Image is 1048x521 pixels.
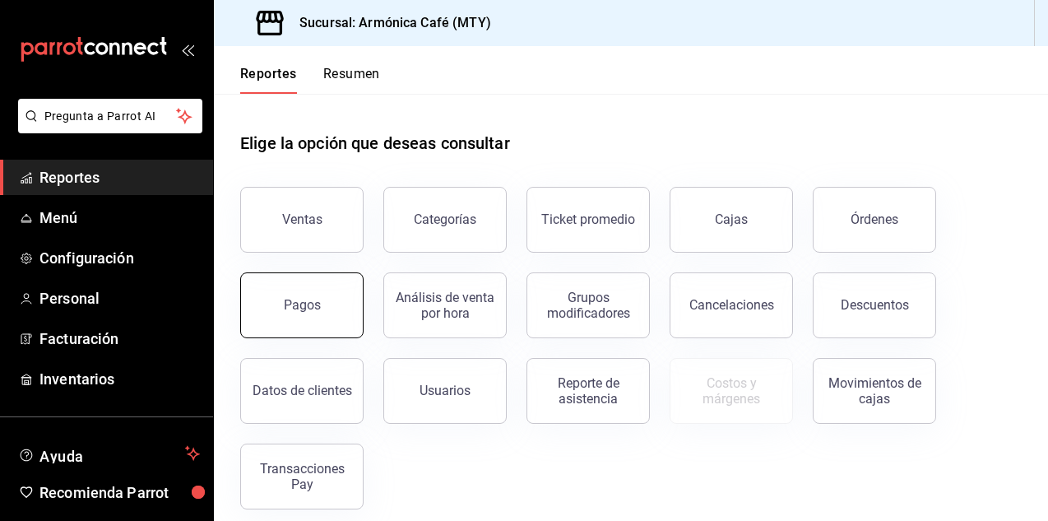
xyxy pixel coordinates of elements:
[537,375,639,407] div: Reporte de asistencia
[537,290,639,321] div: Grupos modificadores
[851,212,898,227] div: Órdenes
[394,290,496,321] div: Análisis de venta por hora
[813,187,936,253] button: Órdenes
[383,187,507,253] button: Categorías
[841,297,909,313] div: Descuentos
[526,272,650,338] button: Grupos modificadores
[240,444,364,509] button: Transacciones Pay
[689,297,774,313] div: Cancelaciones
[240,187,364,253] button: Ventas
[253,383,352,398] div: Datos de clientes
[240,66,380,94] div: navigation tabs
[383,358,507,424] button: Usuarios
[181,43,194,56] button: open_drawer_menu
[680,375,782,407] div: Costos y márgenes
[670,358,793,424] button: Contrata inventarios para ver este reporte
[39,247,200,269] span: Configuración
[240,131,510,156] h1: Elige la opción que deseas consultar
[39,481,200,504] span: Recomienda Parrot
[240,358,364,424] button: Datos de clientes
[715,212,748,227] div: Cajas
[251,461,353,492] div: Transacciones Pay
[526,358,650,424] button: Reporte de asistencia
[323,66,380,94] button: Resumen
[823,375,925,407] div: Movimientos de cajas
[286,13,491,33] h3: Sucursal: Armónica Café (MTY)
[39,287,200,309] span: Personal
[240,272,364,338] button: Pagos
[39,444,179,463] span: Ayuda
[39,328,200,350] span: Facturación
[670,187,793,253] button: Cajas
[284,297,321,313] div: Pagos
[414,212,476,227] div: Categorías
[526,187,650,253] button: Ticket promedio
[420,383,471,398] div: Usuarios
[39,368,200,390] span: Inventarios
[240,66,297,94] button: Reportes
[670,272,793,338] button: Cancelaciones
[541,212,635,227] div: Ticket promedio
[39,166,200,188] span: Reportes
[282,212,322,227] div: Ventas
[813,358,936,424] button: Movimientos de cajas
[44,108,177,125] span: Pregunta a Parrot AI
[12,119,202,137] a: Pregunta a Parrot AI
[813,272,936,338] button: Descuentos
[18,99,202,133] button: Pregunta a Parrot AI
[383,272,507,338] button: Análisis de venta por hora
[39,207,200,229] span: Menú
